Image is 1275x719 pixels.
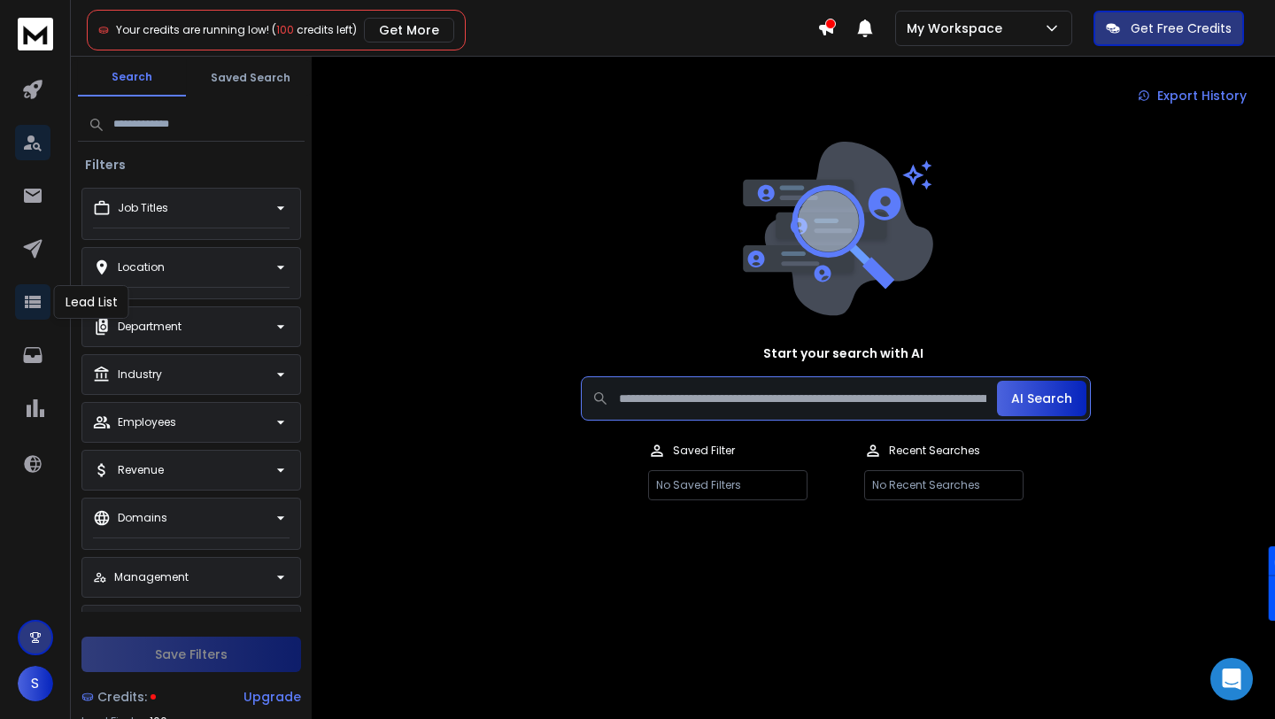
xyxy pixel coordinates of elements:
[78,59,186,97] button: Search
[78,156,133,174] h3: Filters
[673,444,735,458] p: Saved Filter
[1131,19,1232,37] p: Get Free Credits
[97,688,147,706] span: Credits:
[243,688,301,706] div: Upgrade
[118,201,168,215] p: Job Titles
[118,463,164,477] p: Revenue
[864,470,1024,500] p: No Recent Searches
[118,415,176,429] p: Employees
[18,18,53,50] img: logo
[738,142,933,316] img: image
[18,666,53,701] button: S
[907,19,1009,37] p: My Workspace
[118,511,167,525] p: Domains
[54,285,129,319] div: Lead List
[197,60,305,96] button: Saved Search
[116,22,269,37] span: Your credits are running low!
[763,344,923,362] h1: Start your search with AI
[114,570,189,584] p: Management
[81,679,301,715] a: Credits:Upgrade
[648,470,807,500] p: No Saved Filters
[118,367,162,382] p: Industry
[276,22,294,37] span: 100
[272,22,357,37] span: ( credits left)
[889,444,980,458] p: Recent Searches
[364,18,454,43] button: Get More
[1210,658,1253,700] div: Open Intercom Messenger
[118,260,165,274] p: Location
[1093,11,1244,46] button: Get Free Credits
[118,320,182,334] p: Department
[997,381,1086,416] button: AI Search
[1124,78,1261,113] a: Export History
